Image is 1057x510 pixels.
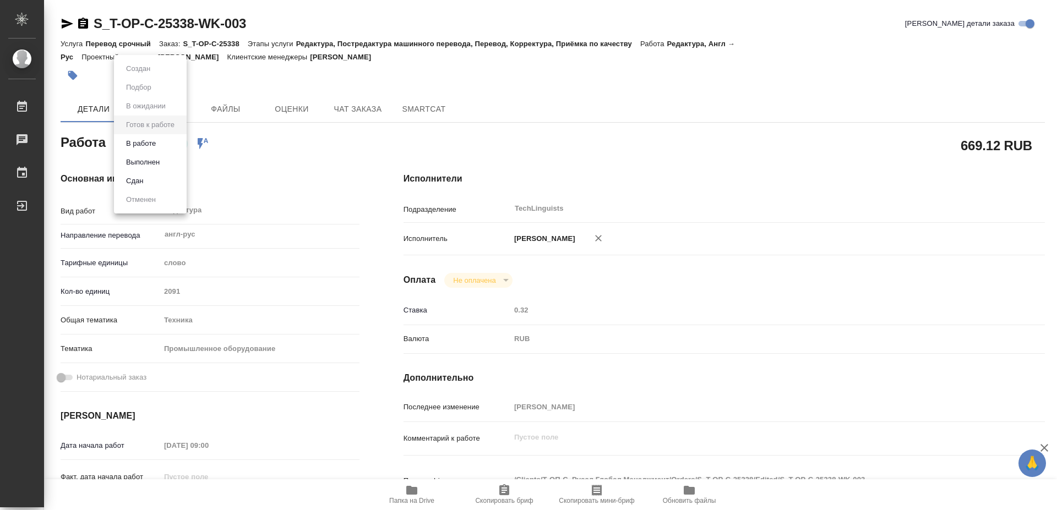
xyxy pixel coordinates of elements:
button: В работе [123,138,159,150]
button: Подбор [123,81,155,94]
button: Создан [123,63,154,75]
button: В ожидании [123,100,169,112]
button: Отменен [123,194,159,206]
button: Выполнен [123,156,163,168]
button: Сдан [123,175,146,187]
button: Готов к работе [123,119,178,131]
